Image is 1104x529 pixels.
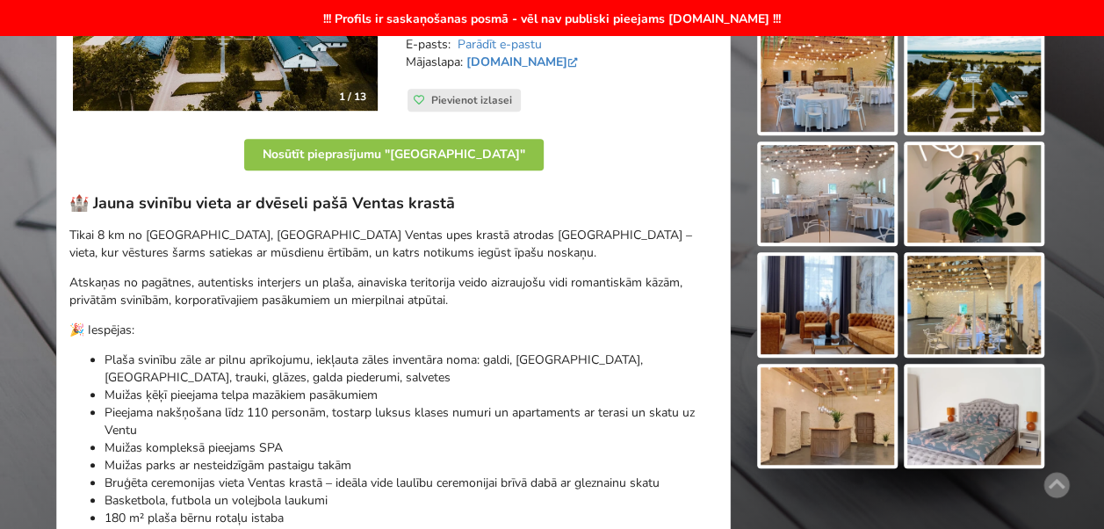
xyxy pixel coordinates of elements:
p: 🎉 Iespējas: [69,322,718,339]
a: Parādīt e-pastu [458,36,542,53]
li: Muižas parks ar nesteidzīgām pastaigu takām [105,457,718,475]
p: Tikai 8 km no [GEOGRAPHIC_DATA], [GEOGRAPHIC_DATA] Ventas upes krastā atrodas [GEOGRAPHIC_DATA] –... [69,227,718,262]
li: Muižas ķēķī pieejama telpa mazākiem pasākumiem [105,387,718,404]
h3: 🏰 Jauna svinību vieta ar dvēseli pašā Ventas krastā [69,193,718,214]
li: Plaša svinību zāle ar pilnu aprīkojumu, iekļauta zāles inventāra noma: galdi, [GEOGRAPHIC_DATA], ... [105,351,718,387]
p: Atskaņas no pagātnes, autentisks interjers un plaša, ainaviska teritorija veido aizraujošu vidi r... [69,274,718,309]
li: 180 m² plaša bērnu rotaļu istaba [105,510,718,527]
img: Vārves muiža | Ventspils novads | Pasākumu vieta - galerijas bilde [907,367,1041,466]
img: Vārves muiža | Ventspils novads | Pasākumu vieta - galerijas bilde [907,33,1041,132]
img: Vārves muiža | Ventspils novads | Pasākumu vieta - galerijas bilde [761,145,894,243]
li: Pieejama nakšņošana līdz 110 personām, tostarp luksus klases numuri un apartaments ar terasi un s... [105,404,718,439]
li: Bruģēta ceremonijas vieta Ventas krastā – ideāla vide laulību ceremonijai brīvā dabā ar gleznainu... [105,475,718,492]
img: Vārves muiža | Ventspils novads | Pasākumu vieta - galerijas bilde [761,367,894,466]
li: Muižas kompleksā pieejams SPA [105,439,718,457]
img: Vārves muiža | Ventspils novads | Pasākumu vieta - galerijas bilde [907,256,1041,354]
span: Pievienot izlasei [431,93,512,107]
div: 1 / 13 [328,83,377,110]
button: Nosūtīt pieprasījumu "[GEOGRAPHIC_DATA]" [244,139,544,170]
img: Vārves muiža | Ventspils novads | Pasākumu vieta - galerijas bilde [907,145,1041,243]
li: Basketbola, futbola un volejbola laukumi [105,492,718,510]
a: [DOMAIN_NAME] [466,54,581,70]
img: Vārves muiža | Ventspils novads | Pasākumu vieta - galerijas bilde [761,33,894,132]
img: Vārves muiža | Ventspils novads | Pasākumu vieta - galerijas bilde [761,256,894,354]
